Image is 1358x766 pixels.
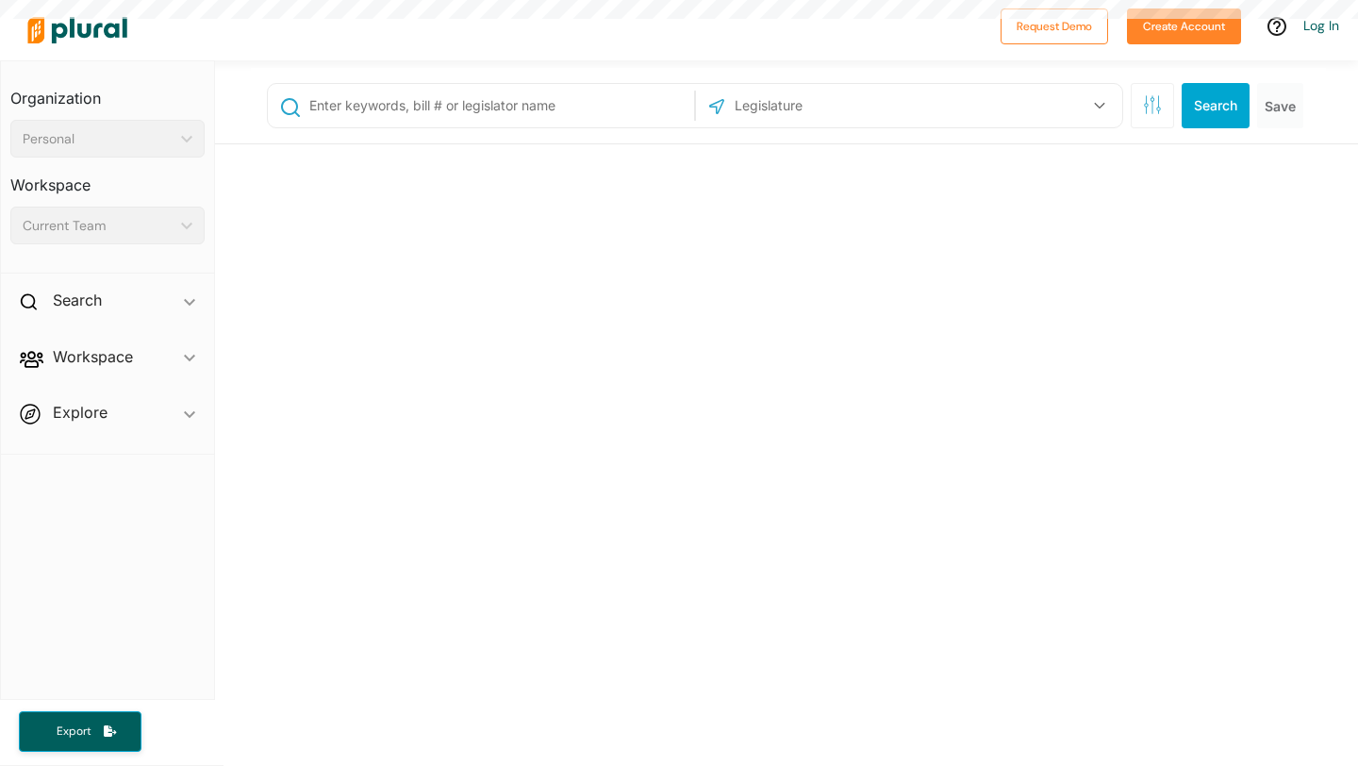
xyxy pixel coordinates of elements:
[1001,8,1108,44] button: Request Demo
[1257,83,1303,128] button: Save
[1001,15,1108,35] a: Request Demo
[10,158,205,199] h3: Workspace
[307,88,689,124] input: Enter keywords, bill # or legislator name
[1127,15,1241,35] a: Create Account
[23,216,174,236] div: Current Team
[733,88,935,124] input: Legislature
[43,724,104,740] span: Export
[19,711,141,752] button: Export
[10,71,205,112] h3: Organization
[1143,95,1162,111] span: Search Filters
[1303,17,1339,34] a: Log In
[1127,8,1241,44] button: Create Account
[23,129,174,149] div: Personal
[1182,83,1250,128] button: Search
[53,290,102,310] h2: Search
